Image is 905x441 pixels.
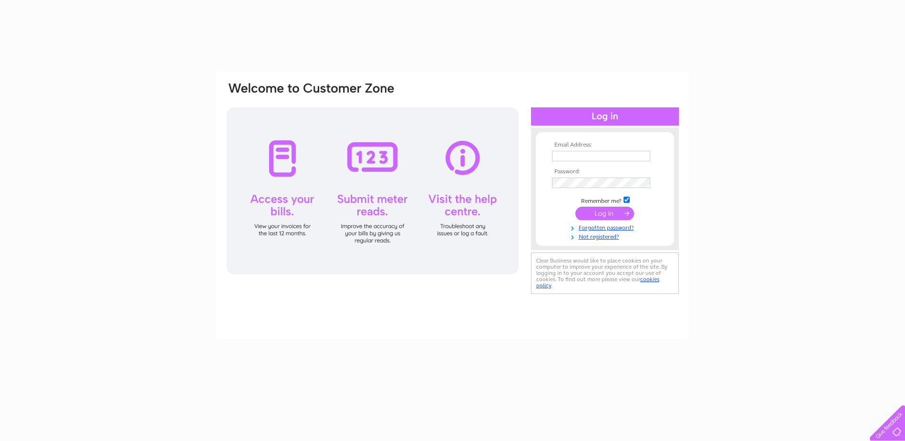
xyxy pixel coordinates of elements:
[550,195,660,205] td: Remember me?
[575,207,634,220] input: Submit
[550,168,660,175] th: Password:
[550,142,660,148] th: Email Address:
[552,222,660,231] a: Forgotten password?
[536,276,659,289] a: cookies policy
[531,252,679,294] div: Clear Business would like to place cookies on your computer to improve your experience of the sit...
[552,231,660,241] a: Not registered?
